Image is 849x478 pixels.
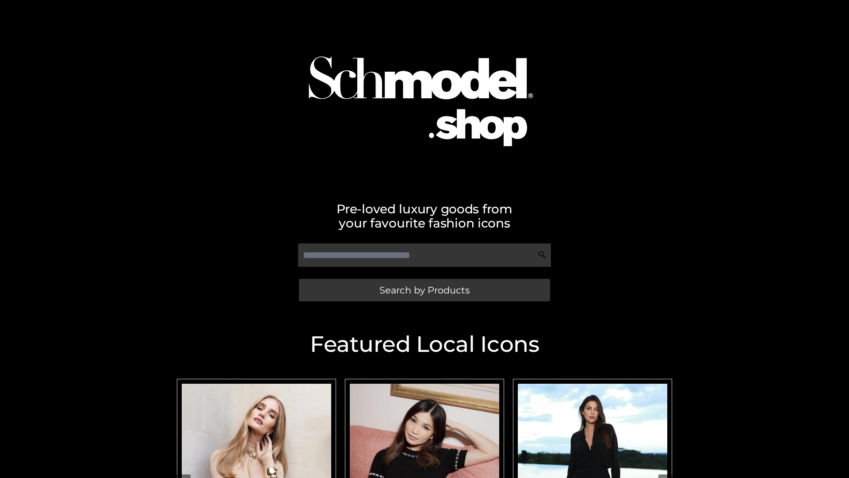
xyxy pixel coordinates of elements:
h2: Featured Local Icons​ [172,333,677,355]
img: Search Icon [538,251,547,259]
span: Search by Products [379,285,470,295]
h2: Pre-loved luxury goods from your favourite fashion icons [172,202,677,230]
a: Search by Products [299,279,550,301]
